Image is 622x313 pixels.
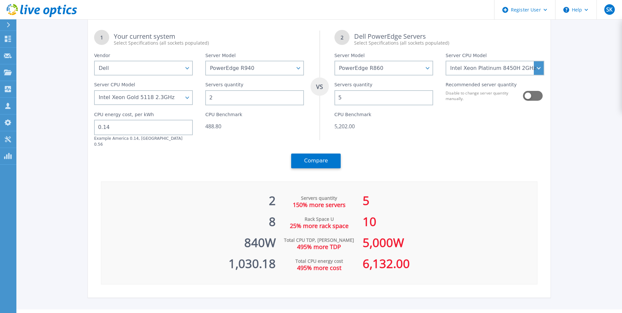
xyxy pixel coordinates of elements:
[446,90,519,101] label: Disable to change server quantity manually.
[446,53,487,61] label: Server CPU Model
[101,208,276,229] div: 8
[100,34,103,41] tspan: 1
[276,222,363,229] div: 25% more rack space
[114,40,304,46] div: Select Specifications (all sockets populated)
[363,250,537,271] div: 6,132.00
[354,40,544,46] div: Select Specifications (all sockets populated)
[334,82,372,90] label: Servers quantity
[205,112,242,120] label: CPU Benchmark
[276,237,363,243] div: Total CPU TDP, [PERSON_NAME]
[114,33,304,46] div: Your current system
[276,201,363,208] div: 150% more servers
[316,83,323,91] tspan: VS
[334,123,433,130] div: 5,202.00
[94,82,135,90] label: Server CPU Model
[276,258,363,264] div: Total CPU energy cost
[446,82,517,90] label: Recommended server quantity
[363,229,537,250] div: 5,000 W
[205,123,304,130] div: 488.80
[606,7,612,12] span: SK
[94,120,193,135] input: 0.00
[101,187,276,208] div: 2
[101,250,276,271] div: 1,030.18
[276,243,363,250] div: 495% more TDP
[291,154,341,168] button: Compare
[363,187,537,208] div: 5
[340,34,343,41] tspan: 2
[354,33,544,46] div: Dell PowerEdge Servers
[276,195,363,201] div: Servers quantity
[94,53,110,61] label: Vendor
[205,53,235,61] label: Server Model
[276,216,363,222] div: Rack Space U
[205,82,243,90] label: Servers quantity
[363,208,537,229] div: 10
[94,136,183,147] label: Example America 0.14, [GEOGRAPHIC_DATA] 0.56
[94,112,154,120] label: CPU energy cost, per kWh
[101,229,276,250] div: 840 W
[334,112,371,120] label: CPU Benchmark
[334,53,365,61] label: Server Model
[276,264,363,271] div: 495% more cost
